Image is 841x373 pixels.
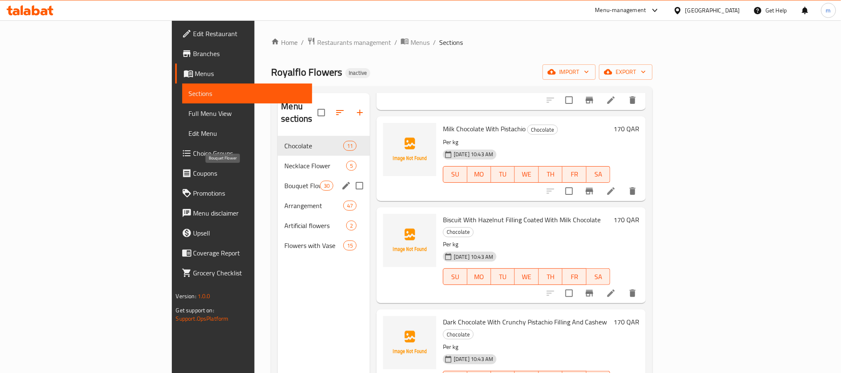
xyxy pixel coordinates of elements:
a: Menu disclaimer [175,203,312,223]
div: Chocolate [527,125,558,135]
button: TU [491,268,515,285]
div: Bouquet Flower30edit [278,176,370,196]
a: Upsell [175,223,312,243]
div: Necklace Flower5 [278,156,370,176]
a: Edit Restaurant [175,24,312,44]
nav: Menu sections [278,133,370,259]
span: Choice Groups [193,148,306,158]
div: [GEOGRAPHIC_DATA] [685,6,740,15]
h6: 170 QAR [614,316,639,328]
button: FR [562,268,586,285]
span: Select to update [560,285,578,302]
span: [DATE] 10:43 AM [450,355,496,363]
span: Get support on: [176,305,214,316]
div: Menu-management [595,5,646,15]
span: TH [542,168,559,180]
button: WE [515,166,538,183]
button: edit [340,179,352,192]
li: / [433,37,436,47]
button: WE [515,268,538,285]
span: Sections [189,88,306,98]
div: Artificial flowers [284,221,346,231]
span: SU [447,168,464,180]
span: Arrangement [284,201,343,211]
div: items [346,161,357,171]
p: Per kg [443,137,610,147]
span: [DATE] 10:43 AM [450,253,496,261]
a: Edit Menu [182,123,312,143]
span: Dark Chocolate With Crunchy Pistachio Filling And Cashew [443,316,607,328]
span: Chocolate [528,125,557,135]
span: Milk Chocolate With Pistachio [443,123,526,135]
span: 1.0.0 [198,291,210,302]
a: Coupons [175,163,312,183]
button: SU [443,166,467,183]
span: Necklace Flower [284,161,346,171]
span: SU [447,271,464,283]
a: Menus [401,37,430,48]
button: MO [467,268,491,285]
button: SA [587,166,610,183]
span: Sections [439,37,463,47]
button: FR [562,166,586,183]
span: Edit Menu [189,128,306,138]
a: Restaurants management [307,37,391,48]
div: items [343,201,357,211]
span: export [606,67,646,77]
img: Dark Chocolate With Crunchy Pistachio Filling And Cashew [383,316,436,369]
a: Branches [175,44,312,64]
span: Coverage Report [193,248,306,258]
button: TH [539,268,562,285]
span: Select all sections [313,104,330,121]
span: Edit Restaurant [193,29,306,39]
span: 2 [347,222,356,230]
span: Menu disclaimer [193,208,306,218]
span: WE [518,168,535,180]
img: Biscuit With Hazelnut Filling Coated With Milk Chocolate [383,214,436,267]
button: Branch-specific-item [579,181,599,201]
a: Coverage Report [175,243,312,263]
div: Flowers with Vase [284,240,343,250]
span: MO [471,168,488,180]
button: Branch-specific-item [579,283,599,303]
button: Branch-specific-item [579,90,599,110]
a: Promotions [175,183,312,203]
span: TU [494,168,511,180]
button: delete [623,90,643,110]
a: Choice Groups [175,143,312,163]
a: Menus [175,64,312,83]
span: 11 [344,142,356,150]
span: 47 [344,202,356,210]
a: Edit menu item [606,186,616,196]
span: Menus [195,69,306,79]
span: Sort sections [330,103,350,123]
span: TH [542,271,559,283]
button: import [543,64,596,80]
a: Edit menu item [606,95,616,105]
span: [DATE] 10:43 AM [450,150,496,158]
h6: 170 QAR [614,214,639,226]
div: Flowers with Vase15 [278,236,370,255]
div: Chocolate [443,329,474,339]
a: Sections [182,83,312,103]
a: Grocery Checklist [175,263,312,283]
span: Upsell [193,228,306,238]
span: Grocery Checklist [193,268,306,278]
span: MO [471,271,488,283]
span: Coupons [193,168,306,178]
span: SA [590,168,607,180]
button: Add section [350,103,370,123]
span: Biscuit With Hazelnut Filling Coated With Milk Chocolate [443,213,601,226]
a: Support.OpsPlatform [176,313,229,324]
img: Milk Chocolate With Pistachio [383,123,436,176]
button: delete [623,181,643,201]
a: Edit menu item [606,288,616,298]
span: Select to update [560,91,578,109]
span: Full Menu View [189,108,306,118]
div: Chocolate [284,141,343,151]
span: 5 [347,162,356,170]
span: 30 [320,182,333,190]
a: Full Menu View [182,103,312,123]
li: / [394,37,397,47]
